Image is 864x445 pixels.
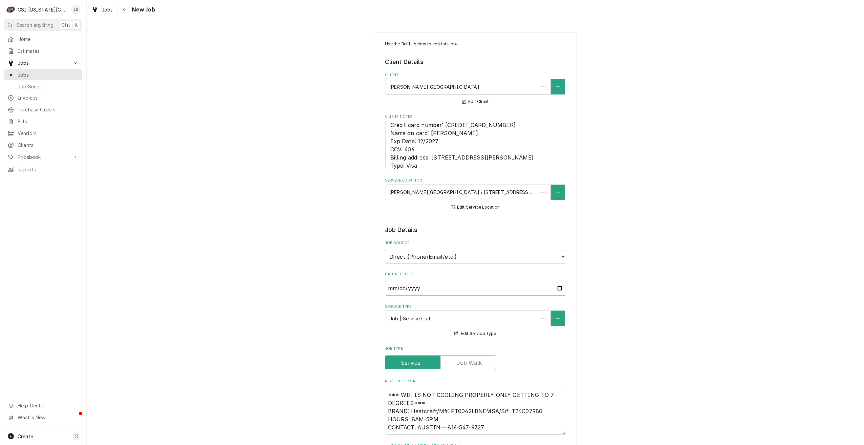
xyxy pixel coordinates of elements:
[4,92,82,103] a: Invoices
[18,153,69,161] span: Pricebook
[4,69,82,80] a: Jobs
[4,81,82,92] a: Job Series
[385,178,566,211] div: Service Location
[4,104,82,115] a: Purchase Orders
[385,72,566,106] div: Client
[4,164,82,175] a: Reports
[385,388,566,435] textarea: *** WIF IS NOT COOLING PROPERLY ONLY GETTING TO 7 DEGREES*** BRAND: Heatcraft/M#: PT0042LBNEMSA/S...
[18,166,79,173] span: Reports
[18,6,67,13] div: CSI [US_STATE][GEOGRAPHIC_DATA]
[130,5,155,14] span: New Job
[385,226,566,234] legend: Job Details
[385,272,566,296] div: Date Received
[385,72,566,78] label: Client
[18,130,79,137] span: Vendors
[18,59,69,66] span: Jobs
[18,433,33,439] span: Create
[18,83,79,90] span: Job Series
[61,21,70,28] span: Ctrl
[385,114,566,120] span: Client Notes
[4,400,82,411] a: Go to Help Center
[551,311,565,326] button: Create New Service
[385,346,566,370] div: Job Type
[4,19,82,31] button: Search anythingCtrlK
[385,240,566,246] label: Job Source
[18,414,78,421] span: What's New
[18,94,79,101] span: Invoices
[18,47,79,55] span: Estimates
[71,5,81,14] div: Lindy Springer's Avatar
[385,178,566,183] label: Service Location
[453,330,497,338] button: Edit Service Type
[18,142,79,149] span: Clients
[556,84,560,89] svg: Create New Client
[119,4,130,15] button: Navigate back
[556,316,560,321] svg: Create New Service
[385,114,566,169] div: Client Notes
[18,71,79,78] span: Jobs
[16,21,53,28] span: Search anything
[385,240,566,263] div: Job Source
[4,57,82,68] a: Go to Jobs
[18,36,79,43] span: Home
[4,116,82,127] a: Bills
[4,34,82,45] a: Home
[556,190,560,195] svg: Create New Location
[4,151,82,163] a: Go to Pricebook
[6,5,16,14] div: CSI Kansas City's Avatar
[551,185,565,200] button: Create New Location
[385,281,566,296] input: yyyy-mm-dd
[461,98,490,106] button: Edit Client
[4,412,82,423] a: Go to What's New
[385,304,566,338] div: Service Type
[102,6,113,13] span: Jobs
[89,4,116,15] a: Jobs
[385,379,566,435] div: Reason For Call
[385,379,566,384] label: Reason For Call
[551,79,565,94] button: Create New Client
[385,58,566,66] legend: Client Details
[4,45,82,57] a: Estimates
[385,304,566,310] label: Service Type
[390,122,534,169] span: Credit card number: [CREDIT_CARD_NUMBER] Name on card: [PERSON_NAME] Exp Date: 12/2027 CCV: 406 B...
[74,433,78,440] span: C
[385,272,566,277] label: Date Received
[18,106,79,113] span: Purchase Orders
[18,118,79,125] span: Bills
[385,41,566,47] p: Use the fields below to edit this job:
[75,21,78,28] span: K
[450,203,501,212] button: Edit Service Location
[71,5,81,14] div: LS
[18,402,78,409] span: Help Center
[4,128,82,139] a: Vendors
[385,121,566,170] span: Client Notes
[385,346,566,352] label: Job Type
[6,5,16,14] div: C
[4,140,82,151] a: Clients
